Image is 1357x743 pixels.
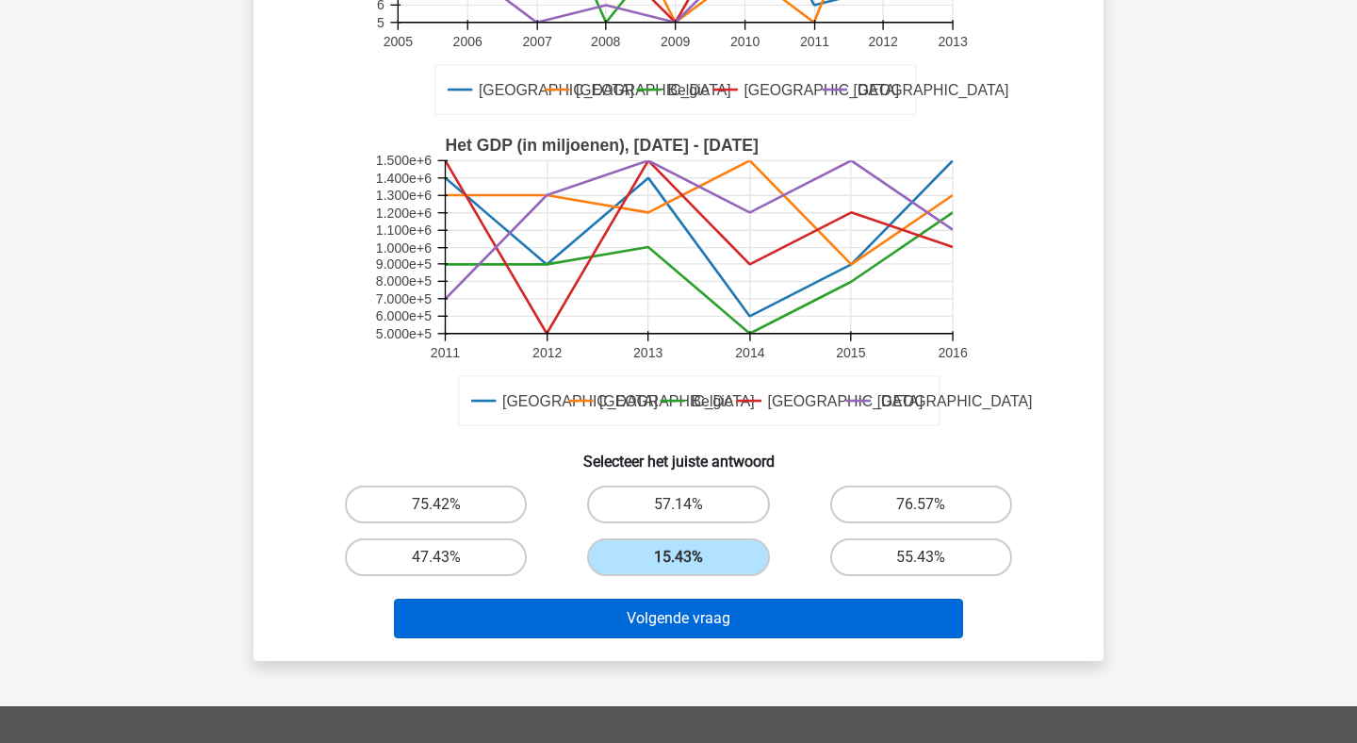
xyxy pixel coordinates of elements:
[854,82,1009,99] text: [GEOGRAPHIC_DATA]
[376,240,432,256] text: 1.000e+6
[938,34,967,49] text: 2013
[446,136,759,155] text: Het GDP (in miljoenen), [DATE] - [DATE]
[735,345,764,360] text: 2014
[376,308,432,323] text: 6.000e+5
[668,82,710,98] text: Belgie
[836,345,865,360] text: 2015
[394,599,964,638] button: Volgende vraag
[431,345,460,360] text: 2011
[376,274,432,289] text: 8.000e+5
[830,486,1012,523] label: 76.57%
[479,82,634,99] text: [GEOGRAPHIC_DATA]
[576,82,731,99] text: [GEOGRAPHIC_DATA]
[591,34,620,49] text: 2008
[376,256,432,272] text: 9.000e+5
[868,34,897,49] text: 2012
[376,188,432,203] text: 1.300e+6
[376,206,432,221] text: 1.200e+6
[376,326,432,341] text: 5.000e+5
[345,486,527,523] label: 75.42%
[587,486,769,523] label: 57.14%
[830,538,1012,576] label: 55.43%
[376,223,432,238] text: 1.100e+6
[661,34,690,49] text: 2009
[877,393,1033,410] text: [GEOGRAPHIC_DATA]
[744,82,899,99] text: [GEOGRAPHIC_DATA]
[376,291,432,306] text: 7.000e+5
[284,438,1073,471] h6: Selecteer het juiste antwoord
[730,34,760,49] text: 2010
[692,393,733,409] text: Belgie
[587,538,769,576] label: 15.43%
[376,153,432,168] text: 1.500e+6
[523,34,552,49] text: 2007
[633,345,662,360] text: 2013
[599,393,755,410] text: [GEOGRAPHIC_DATA]
[376,171,432,186] text: 1.400e+6
[345,538,527,576] label: 47.43%
[384,34,413,49] text: 2005
[800,34,829,49] text: 2011
[502,393,658,410] text: [GEOGRAPHIC_DATA]
[532,345,562,360] text: 2012
[377,15,384,30] text: 5
[938,345,967,360] text: 2016
[453,34,482,49] text: 2006
[768,393,924,410] text: [GEOGRAPHIC_DATA]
